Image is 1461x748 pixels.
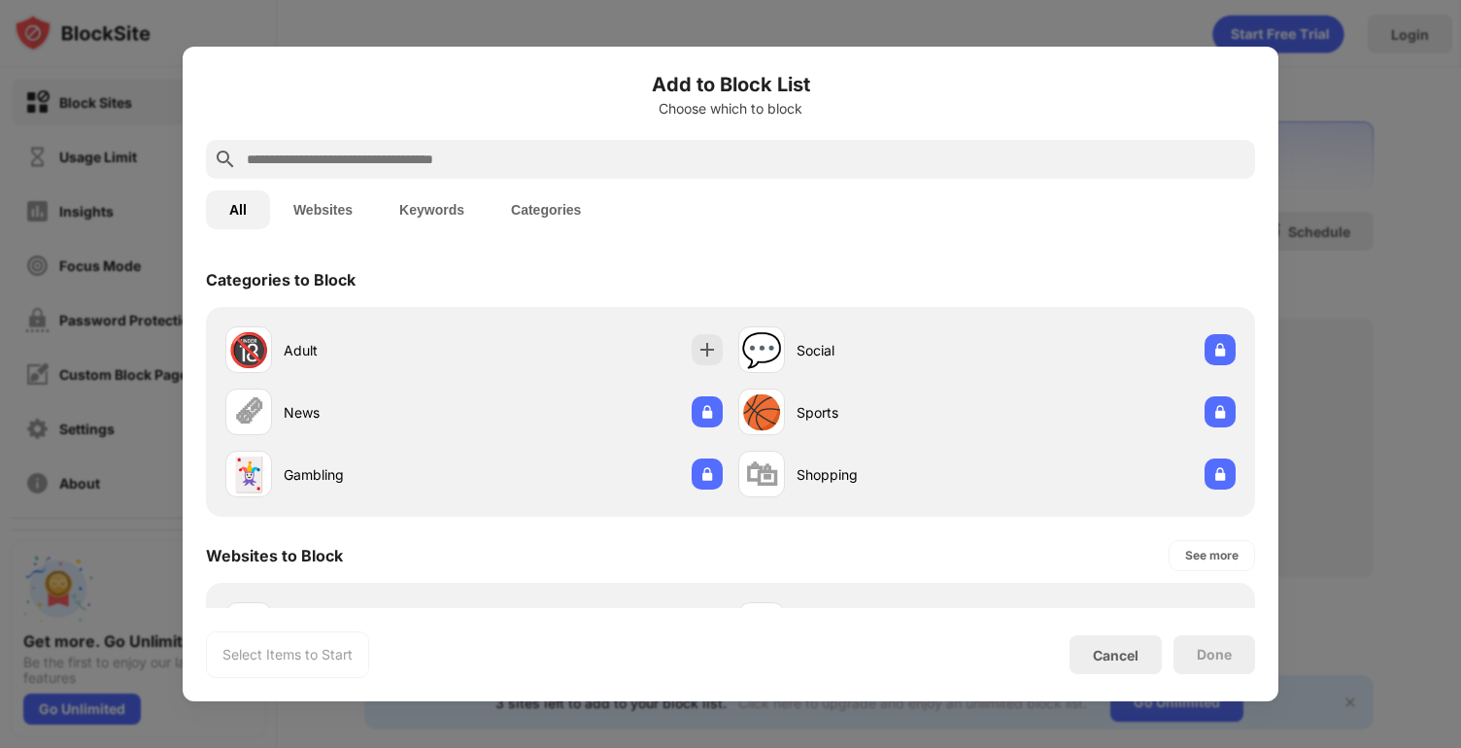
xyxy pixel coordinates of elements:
[222,645,353,664] div: Select Items to Start
[488,190,604,229] button: Categories
[206,70,1255,99] h6: Add to Block List
[228,455,269,494] div: 🃏
[797,340,987,360] div: Social
[741,330,782,370] div: 💬
[376,190,488,229] button: Keywords
[797,464,987,485] div: Shopping
[270,190,376,229] button: Websites
[1197,647,1232,663] div: Done
[1093,647,1138,663] div: Cancel
[206,190,270,229] button: All
[284,464,474,485] div: Gambling
[745,455,778,494] div: 🛍
[206,546,343,565] div: Websites to Block
[228,330,269,370] div: 🔞
[214,148,237,171] img: search.svg
[284,340,474,360] div: Adult
[284,402,474,423] div: News
[206,101,1255,117] div: Choose which to block
[232,392,265,432] div: 🗞
[741,392,782,432] div: 🏀
[1185,546,1239,565] div: See more
[206,270,356,289] div: Categories to Block
[797,402,987,423] div: Sports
